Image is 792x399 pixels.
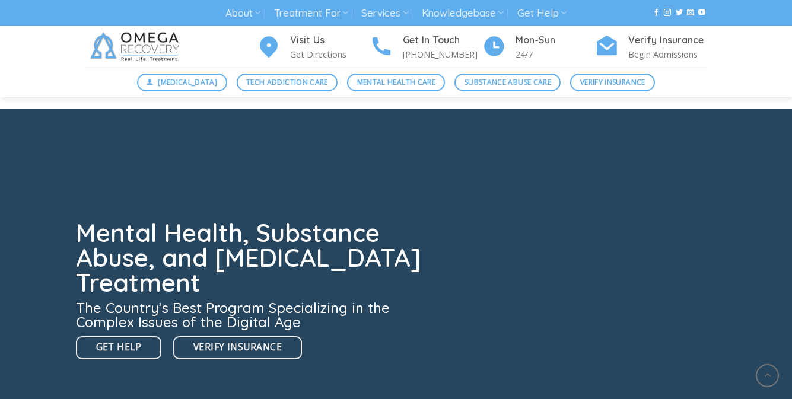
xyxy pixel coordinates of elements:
p: Begin Admissions [628,47,708,61]
a: About [225,2,260,24]
a: Go to top [756,364,779,387]
a: Verify Insurance [570,74,655,91]
img: Omega Recovery [85,26,189,68]
a: Verify Insurance Begin Admissions [595,33,708,62]
span: Verify Insurance [580,76,645,88]
span: Mental Health Care [357,76,435,88]
span: Get Help [96,340,142,355]
h4: Visit Us [290,33,370,48]
a: Knowledgebase [422,2,504,24]
span: Tech Addiction Care [246,76,328,88]
span: Substance Abuse Care [465,76,551,88]
a: Get In Touch [PHONE_NUMBER] [370,33,482,62]
a: Follow on Twitter [676,9,683,17]
h4: Verify Insurance [628,33,708,48]
span: Verify Insurance [193,340,282,355]
a: Services [361,2,408,24]
a: Follow on Instagram [664,9,671,17]
a: [MEDICAL_DATA] [137,74,227,91]
a: Follow on Facebook [653,9,660,17]
p: [PHONE_NUMBER] [403,47,482,61]
h4: Mon-Sun [516,33,595,48]
h4: Get In Touch [403,33,482,48]
span: [MEDICAL_DATA] [158,76,217,88]
a: Visit Us Get Directions [257,33,370,62]
a: Send us an email [687,9,694,17]
a: Mental Health Care [347,74,445,91]
h1: Mental Health, Substance Abuse, and [MEDICAL_DATA] Treatment [76,221,428,295]
h3: The Country’s Best Program Specializing in the Complex Issues of the Digital Age [76,301,428,329]
a: Get Help [517,2,567,24]
a: Follow on YouTube [698,9,705,17]
p: Get Directions [290,47,370,61]
a: Treatment For [274,2,348,24]
a: Get Help [76,336,162,359]
a: Substance Abuse Care [454,74,561,91]
p: 24/7 [516,47,595,61]
a: Verify Insurance [173,336,302,359]
a: Tech Addiction Care [237,74,338,91]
